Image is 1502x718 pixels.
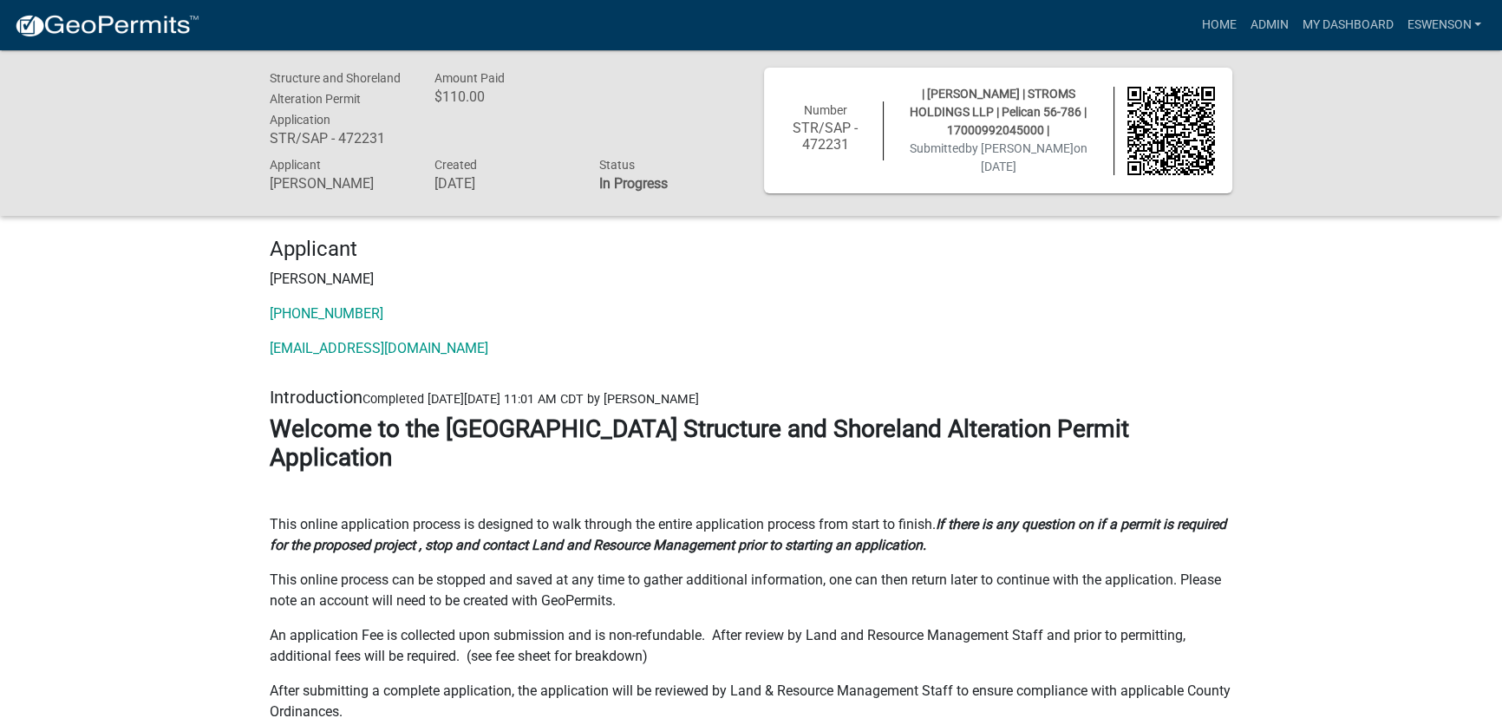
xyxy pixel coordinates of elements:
[1127,87,1216,175] img: QR code
[362,392,699,407] span: Completed [DATE][DATE] 11:01 AM CDT by [PERSON_NAME]
[1400,9,1488,42] a: eswenson
[910,141,1087,173] span: Submitted on [DATE]
[434,71,505,85] span: Amount Paid
[781,120,870,153] h6: STR/SAP - 472231
[270,514,1232,556] p: This online application process is designed to walk through the entire application process from s...
[434,158,477,172] span: Created
[270,570,1232,611] p: This online process can be stopped and saved at any time to gather additional information, one ca...
[270,158,321,172] span: Applicant
[270,340,488,356] a: [EMAIL_ADDRESS][DOMAIN_NAME]
[270,237,1232,262] h4: Applicant
[434,88,573,105] h6: $110.00
[1295,9,1400,42] a: My Dashboard
[1194,9,1243,42] a: Home
[270,387,1232,408] h5: Introduction
[804,103,847,117] span: Number
[270,71,401,127] span: Structure and Shoreland Alteration Permit Application
[434,175,573,192] h6: [DATE]
[1243,9,1295,42] a: Admin
[270,516,1226,553] strong: If there is any question on if a permit is required for the proposed project , stop and contact L...
[599,158,635,172] span: Status
[599,175,668,192] strong: In Progress
[270,130,408,147] h6: STR/SAP - 472231
[270,269,1232,290] p: [PERSON_NAME]
[270,414,1129,473] strong: Welcome to the [GEOGRAPHIC_DATA] Structure and Shoreland Alteration Permit Application
[270,175,408,192] h6: [PERSON_NAME]
[965,141,1074,155] span: by [PERSON_NAME]
[270,305,383,322] a: [PHONE_NUMBER]
[910,87,1087,137] span: | [PERSON_NAME] | STROMS HOLDINGS LLP | Pelican 56-786 | 17000992045000 |
[270,625,1232,667] p: An application Fee is collected upon submission and is non-refundable. After review by Land and R...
